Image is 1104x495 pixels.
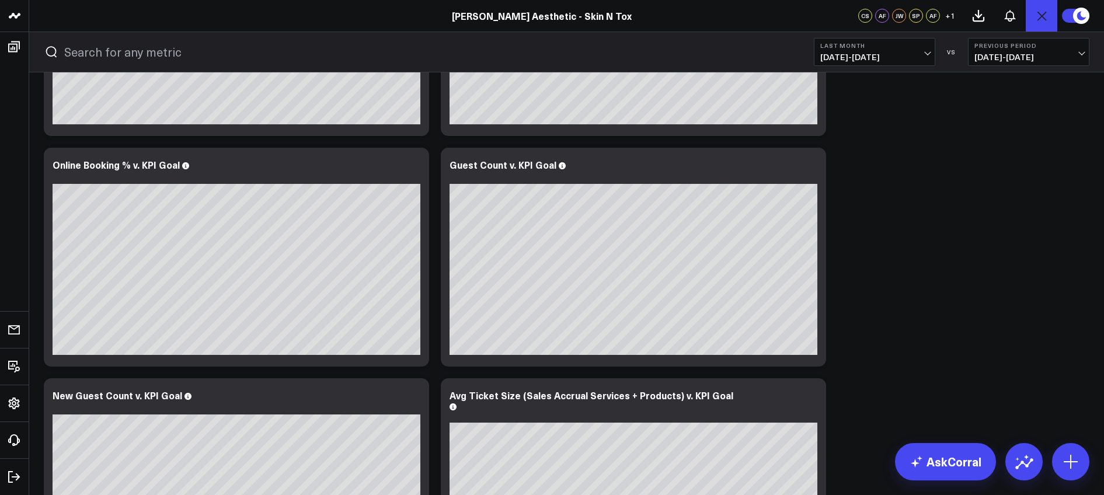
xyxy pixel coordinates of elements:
div: CS [858,9,872,23]
b: Last Month [820,42,929,49]
span: [DATE] - [DATE] [820,53,929,62]
div: New Guest Count v. KPI Goal [53,389,182,402]
span: [DATE] - [DATE] [974,53,1083,62]
input: Search for any metric [64,43,786,61]
div: Guest Count v. KPI Goal [450,158,556,171]
div: Online Booking % v. KPI Goal [53,158,180,171]
div: AF [875,9,889,23]
div: VS [941,48,962,55]
span: + 1 [945,12,955,20]
div: SP [909,9,923,23]
b: Previous Period [974,42,1083,49]
div: JW [892,9,906,23]
button: Previous Period[DATE]-[DATE] [968,38,1089,66]
a: [PERSON_NAME] Aesthetic - Skin N Tox [452,9,632,22]
button: Last Month[DATE]-[DATE] [814,38,935,66]
div: Avg Ticket Size (Sales Accrual Services + Products) v. KPI Goal [450,389,733,402]
button: +1 [943,9,957,23]
a: AskCorral [895,443,996,480]
div: AF [926,9,940,23]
